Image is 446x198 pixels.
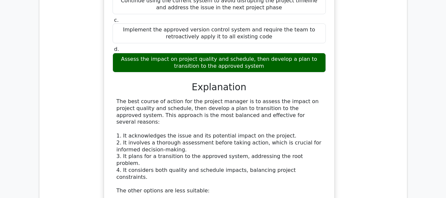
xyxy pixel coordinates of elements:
[113,53,326,73] div: Assess the impact on project quality and schedule, then develop a plan to transition to the appro...
[113,23,326,43] div: Implement the approved version control system and require the team to retroactively apply it to a...
[114,17,119,23] span: c.
[114,46,119,52] span: d.
[117,82,322,93] h3: Explanation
